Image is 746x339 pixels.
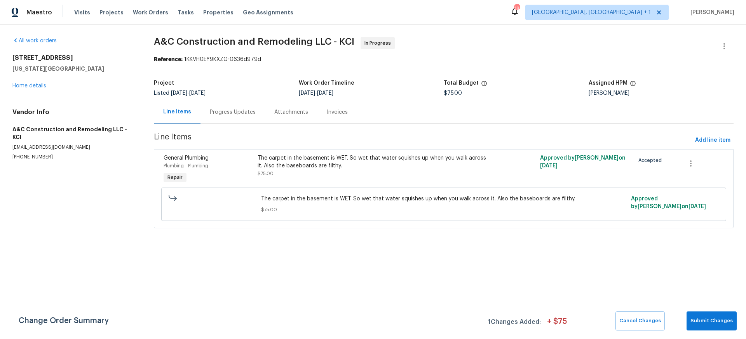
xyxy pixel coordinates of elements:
[631,196,706,209] span: Approved by [PERSON_NAME] on
[261,195,626,203] span: The carpet in the basement is WET. So wet that water squishes up when you walk across it. Also th...
[164,163,208,168] span: Plumbing - Plumbing
[258,171,274,176] span: $75.00
[589,80,627,86] h5: Assigned HPM
[189,90,206,96] span: [DATE]
[481,80,487,90] span: The total cost of line items that have been proposed by Opendoor. This sum includes line items th...
[261,206,626,214] span: $75.00
[532,9,651,16] span: [GEOGRAPHIC_DATA], [GEOGRAPHIC_DATA] + 1
[540,163,558,169] span: [DATE]
[687,9,734,16] span: [PERSON_NAME]
[178,10,194,15] span: Tasks
[164,155,209,161] span: General Plumbing
[154,90,206,96] span: Listed
[692,133,734,148] button: Add line item
[299,80,354,86] h5: Work Order Timeline
[154,37,354,46] span: A&C Construction and Remodeling LLC - KCI
[688,204,706,209] span: [DATE]
[163,108,191,116] div: Line Items
[630,80,636,90] span: The hpm assigned to this work order.
[12,125,135,141] h5: A&C Construction and Remodeling LLC - KCI
[299,90,315,96] span: [DATE]
[274,108,308,116] div: Attachments
[26,9,52,16] span: Maestro
[171,90,187,96] span: [DATE]
[638,156,665,164] span: Accepted
[258,154,488,170] div: The carpet in the basement is WET. So wet that water squishes up when you walk across it. Also th...
[327,108,348,116] div: Invoices
[12,144,135,151] p: [EMAIL_ADDRESS][DOMAIN_NAME]
[99,9,124,16] span: Projects
[154,133,692,148] span: Line Items
[154,80,174,86] h5: Project
[444,80,479,86] h5: Total Budget
[12,83,46,89] a: Home details
[317,90,333,96] span: [DATE]
[12,154,135,160] p: [PHONE_NUMBER]
[243,9,293,16] span: Geo Assignments
[133,9,168,16] span: Work Orders
[154,57,183,62] b: Reference:
[74,9,90,16] span: Visits
[203,9,234,16] span: Properties
[171,90,206,96] span: -
[299,90,333,96] span: -
[540,155,626,169] span: Approved by [PERSON_NAME] on
[12,54,135,62] h2: [STREET_ADDRESS]
[364,39,394,47] span: In Progress
[444,90,462,96] span: $75.00
[12,65,135,73] h5: [US_STATE][GEOGRAPHIC_DATA]
[12,38,57,43] a: All work orders
[210,108,256,116] div: Progress Updates
[589,90,734,96] div: [PERSON_NAME]
[154,56,734,63] div: 1KKVH0EY9KXZG-0636d979d
[514,5,519,12] div: 18
[12,108,135,116] h4: Vendor Info
[695,136,730,145] span: Add line item
[164,174,186,181] span: Repair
